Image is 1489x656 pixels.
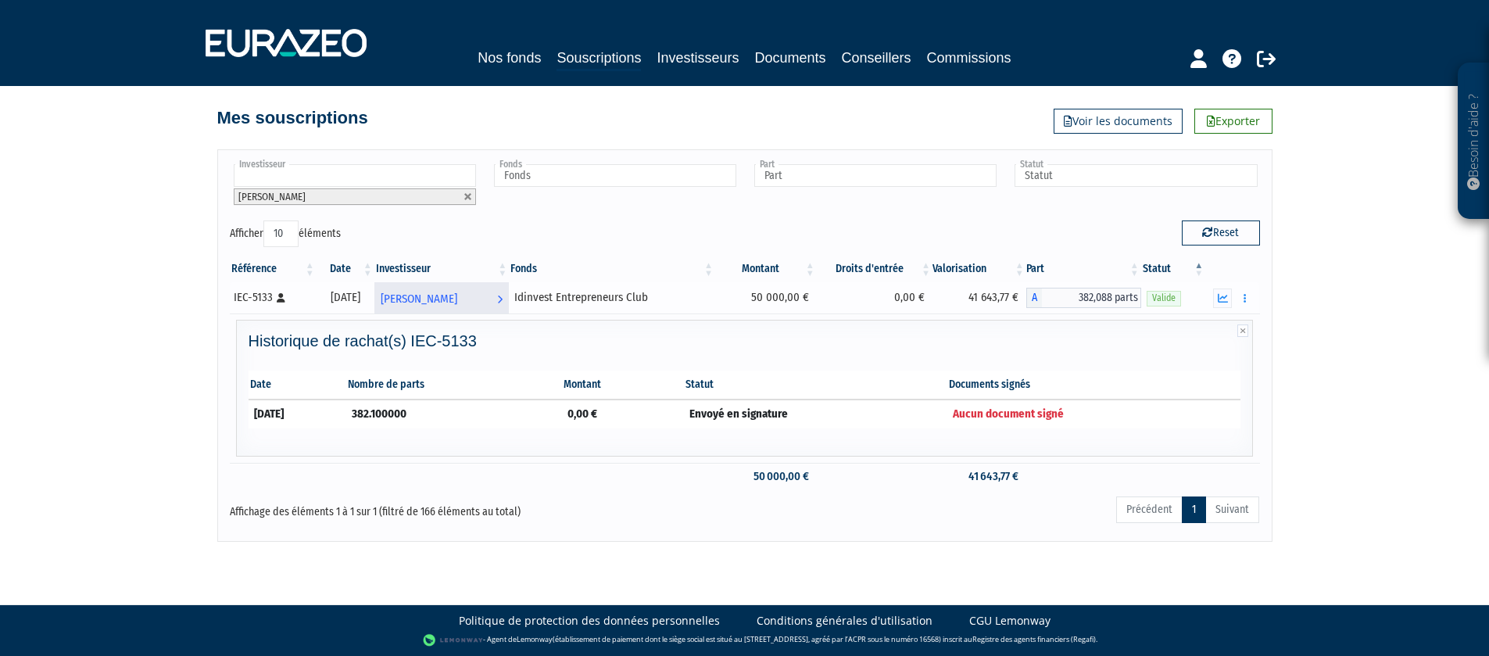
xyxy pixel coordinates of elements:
[947,371,1240,400] th: Documents signés
[514,289,710,306] div: Idinvest Entrepreneurs Club
[230,256,317,282] th: Référence : activer pour trier la colonne par ordre croissant
[322,289,369,306] div: [DATE]
[684,371,947,400] th: Statut
[249,400,346,428] td: [DATE]
[249,371,346,400] th: Date
[277,293,285,303] i: [Français] Personne physique
[972,634,1096,644] a: Registre des agents financiers (Regafi)
[1026,256,1141,282] th: Part: activer pour trier la colonne par ordre croissant
[715,282,817,314] td: 50 000,00 €
[509,256,715,282] th: Fonds: activer pour trier la colonne par ordre croissant
[932,463,1026,490] td: 41 643,77 €
[1147,291,1181,306] span: Valide
[317,256,374,282] th: Date: activer pour trier la colonne par ordre croissant
[423,633,483,648] img: logo-lemonway.png
[230,495,646,520] div: Affichage des éléments 1 à 1 sur 1 (filtré de 166 éléments au total)
[1042,288,1141,308] span: 382,088 parts
[1465,71,1483,212] p: Besoin d'aide ?
[842,47,911,69] a: Conseillers
[263,220,299,247] select: Afficheréléments
[238,191,306,203] span: [PERSON_NAME]
[1026,288,1141,308] div: A - Idinvest Entrepreneurs Club
[927,47,1011,69] a: Commissions
[953,407,1064,421] span: Aucun document signé
[517,634,553,644] a: Lemonway
[234,289,311,306] div: IEC-5133
[206,29,367,57] img: 1732889491-logotype_eurazeo_blanc_rvb.png
[497,285,503,314] i: Voir l'investisseur
[478,47,541,69] a: Nos fonds
[1182,220,1260,246] button: Reset
[346,371,563,400] th: Nombre de parts
[249,332,1241,350] h4: Historique de rachat(s) IEC-5133
[1182,496,1206,523] a: 1
[1194,109,1272,134] a: Exporter
[562,400,684,428] td: 0,00 €
[374,282,510,314] a: [PERSON_NAME]
[657,47,739,69] a: Investisseurs
[562,371,684,400] th: Montant
[715,463,817,490] td: 50 000,00 €
[755,47,826,69] a: Documents
[1141,256,1206,282] th: Statut : activer pour trier la colonne par ordre d&eacute;croissant
[817,282,932,314] td: 0,00 €
[1026,288,1042,308] span: A
[217,109,368,127] h4: Mes souscriptions
[817,256,932,282] th: Droits d'entrée: activer pour trier la colonne par ordre croissant
[230,220,341,247] label: Afficher éléments
[684,400,947,428] td: Envoyé en signature
[16,633,1473,648] div: - Agent de (établissement de paiement dont le siège social est situé au [STREET_ADDRESS], agréé p...
[969,613,1051,629] a: CGU Lemonway
[757,613,932,629] a: Conditions générales d'utilisation
[459,613,720,629] a: Politique de protection des données personnelles
[557,47,641,71] a: Souscriptions
[715,256,817,282] th: Montant: activer pour trier la colonne par ordre croissant
[932,256,1026,282] th: Valorisation: activer pour trier la colonne par ordre croissant
[1054,109,1183,134] a: Voir les documents
[346,400,563,428] td: 382.100000
[932,282,1026,314] td: 41 643,77 €
[381,285,457,314] span: [PERSON_NAME]
[374,256,510,282] th: Investisseur: activer pour trier la colonne par ordre croissant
